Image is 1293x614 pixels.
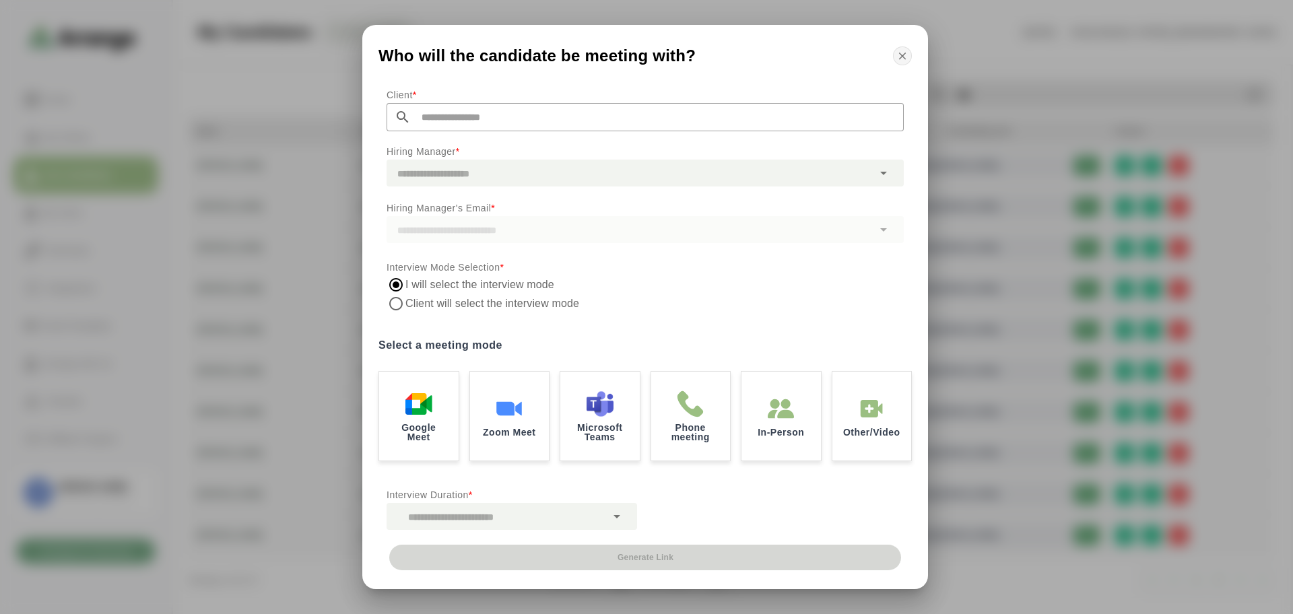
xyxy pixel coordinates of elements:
label: I will select the interview mode [405,275,555,294]
p: Interview Mode Selection [387,259,904,275]
img: In-Person [858,395,885,422]
label: Select a meeting mode [378,336,912,355]
p: Interview Duration [387,487,637,503]
p: In-Person [758,428,804,437]
p: Microsoft Teams [571,423,629,442]
p: Other/Video [843,428,900,437]
img: Google Meet [405,390,432,417]
label: Client will select the interview mode [405,294,582,313]
img: Phone meeting [677,390,704,417]
span: Who will the candidate be meeting with? [378,48,696,64]
p: Hiring Manager's Email [387,200,904,216]
img: Zoom Meet [496,395,523,422]
p: Hiring Manager [387,143,904,160]
p: Zoom Meet [483,428,535,437]
img: Microsoft Teams [587,390,614,417]
img: In-Person [768,395,795,422]
p: Client [387,87,904,103]
p: Phone meeting [662,423,720,442]
p: Google Meet [390,423,448,442]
